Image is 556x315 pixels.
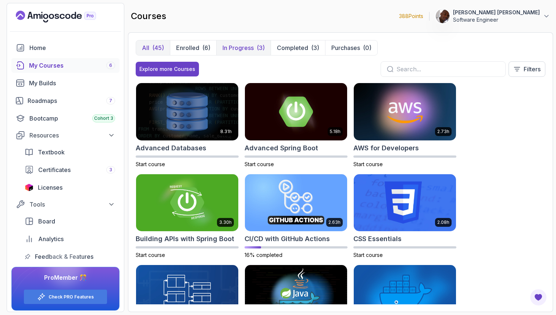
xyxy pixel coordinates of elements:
[25,184,33,191] img: jetbrains icon
[530,289,547,306] button: Open Feedback Button
[28,96,115,105] div: Roadmaps
[29,61,115,70] div: My Courses
[20,180,120,195] a: licenses
[136,252,165,258] span: Start course
[170,40,216,55] button: Enrolled(6)
[399,12,423,20] p: 388 Points
[328,219,341,225] p: 2.63h
[109,167,112,173] span: 3
[109,98,112,104] span: 7
[24,289,107,304] button: Check PRO Features
[245,174,347,259] a: CI/CD with GitHub Actions card2.63hCI/CD with GitHub Actions16% completed
[11,40,120,55] a: home
[11,58,120,73] a: courses
[29,200,115,209] div: Tools
[524,65,541,74] p: Filters
[353,234,402,244] h2: CSS Essentials
[271,40,325,55] button: Completed(3)
[222,43,254,52] p: In Progress
[38,183,63,192] span: Licenses
[330,129,341,135] p: 5.18h
[435,9,550,24] button: user profile image[PERSON_NAME] [PERSON_NAME]Software Engineer
[257,43,265,52] div: (3)
[202,43,210,52] div: (6)
[20,162,120,177] a: certificates
[245,174,347,232] img: CI/CD with GitHub Actions card
[353,252,383,258] span: Start course
[136,161,165,167] span: Start course
[38,235,64,243] span: Analytics
[245,161,274,167] span: Start course
[437,129,449,135] p: 2.73h
[354,174,456,232] img: CSS Essentials card
[20,232,120,246] a: analytics
[396,65,499,74] input: Search...
[16,11,113,22] a: Landing page
[437,219,449,225] p: 2.08h
[245,83,347,140] img: Advanced Spring Boot card
[152,43,164,52] div: (45)
[20,145,120,160] a: textbook
[131,10,166,22] h2: courses
[38,217,55,226] span: Board
[38,148,65,157] span: Textbook
[311,43,319,52] div: (3)
[353,161,383,167] span: Start course
[38,165,71,174] span: Certificates
[509,61,545,77] button: Filters
[277,43,308,52] p: Completed
[136,40,170,55] button: All(45)
[363,43,371,52] div: (0)
[11,76,120,90] a: builds
[20,249,120,264] a: feedback
[453,16,540,24] p: Software Engineer
[136,62,199,76] button: Explore more Courses
[220,129,232,135] p: 8.31h
[35,252,93,261] span: Feedback & Features
[219,219,232,225] p: 3.30h
[29,114,115,123] div: Bootcamp
[216,40,271,55] button: In Progress(3)
[245,143,318,153] h2: Advanced Spring Boot
[29,79,115,87] div: My Builds
[94,115,113,121] span: Cohort 3
[436,9,450,23] img: user profile image
[11,111,120,126] a: bootcamp
[11,129,120,142] button: Resources
[136,174,238,232] img: Building APIs with Spring Boot card
[29,131,115,140] div: Resources
[136,143,206,153] h2: Advanced Databases
[29,43,115,52] div: Home
[331,43,360,52] p: Purchases
[354,83,456,140] img: AWS for Developers card
[245,234,330,244] h2: CI/CD with GitHub Actions
[453,9,540,16] p: [PERSON_NAME] [PERSON_NAME]
[109,62,112,68] span: 6
[49,294,94,300] a: Check PRO Features
[136,83,238,140] img: Advanced Databases card
[353,143,419,153] h2: AWS for Developers
[245,252,282,258] span: 16% completed
[136,234,234,244] h2: Building APIs with Spring Boot
[176,43,199,52] p: Enrolled
[11,93,120,108] a: roadmaps
[142,43,149,52] p: All
[139,65,195,73] div: Explore more Courses
[11,198,120,211] button: Tools
[325,40,377,55] button: Purchases(0)
[20,214,120,229] a: board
